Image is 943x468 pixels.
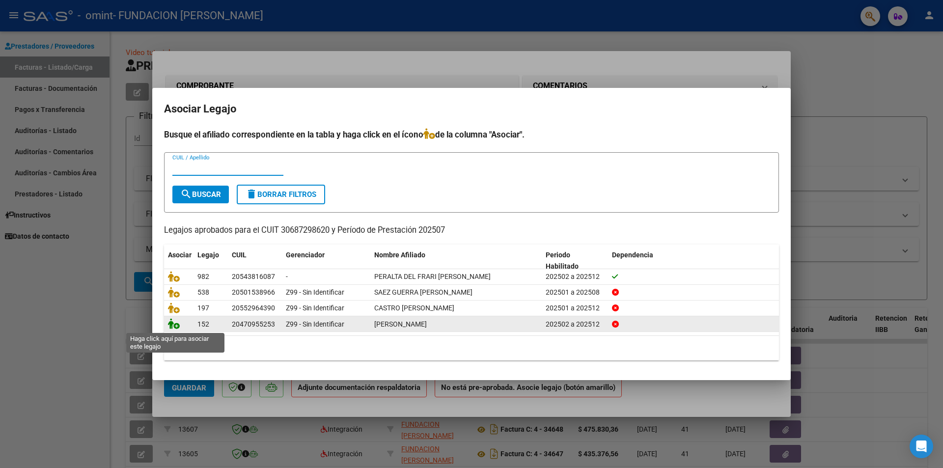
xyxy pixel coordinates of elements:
[246,188,257,200] mat-icon: delete
[197,251,219,259] span: Legajo
[197,304,209,312] span: 197
[232,271,275,282] div: 20543816087
[232,303,275,314] div: 20552964390
[246,190,316,199] span: Borrar Filtros
[237,185,325,204] button: Borrar Filtros
[232,319,275,330] div: 20470955253
[374,251,425,259] span: Nombre Afiliado
[546,251,579,270] span: Periodo Habilitado
[197,273,209,280] span: 982
[612,251,653,259] span: Dependencia
[608,245,779,277] datatable-header-cell: Dependencia
[286,273,288,280] span: -
[172,186,229,203] button: Buscar
[180,190,221,199] span: Buscar
[197,320,209,328] span: 152
[286,288,344,296] span: Z99 - Sin Identificar
[282,245,370,277] datatable-header-cell: Gerenciador
[194,245,228,277] datatable-header-cell: Legajo
[232,251,247,259] span: CUIL
[197,288,209,296] span: 538
[286,320,344,328] span: Z99 - Sin Identificar
[374,273,491,280] span: PERALTA DEL FRARI BENJAMIN DANTE
[546,287,604,298] div: 202501 a 202508
[232,287,275,298] div: 20501538966
[164,100,779,118] h2: Asociar Legajo
[546,319,604,330] div: 202502 a 202512
[180,188,192,200] mat-icon: search
[168,251,192,259] span: Asociar
[228,245,282,277] datatable-header-cell: CUIL
[164,128,779,141] h4: Busque el afiliado correspondiente en la tabla y haga click en el ícono de la columna "Asociar".
[370,245,542,277] datatable-header-cell: Nombre Afiliado
[286,251,325,259] span: Gerenciador
[374,304,454,312] span: CASTRO CARBAJAL THIAGO SANTINO
[286,304,344,312] span: Z99 - Sin Identificar
[164,336,779,360] div: 4 registros
[542,245,608,277] datatable-header-cell: Periodo Habilitado
[164,245,194,277] datatable-header-cell: Asociar
[164,224,779,237] p: Legajos aprobados para el CUIT 30687298620 y Período de Prestación 202507
[374,320,427,328] span: ROLON LUCAS NICOLAS
[374,288,472,296] span: SAEZ GUERRA JUSTIN MIKAEL
[546,303,604,314] div: 202501 a 202512
[546,271,604,282] div: 202502 a 202512
[910,435,933,458] div: Open Intercom Messenger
